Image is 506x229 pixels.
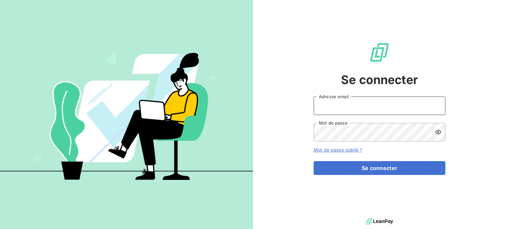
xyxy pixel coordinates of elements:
[314,147,362,153] a: Mot de passe oublié ?
[341,71,418,89] span: Se connecter
[314,161,445,175] button: Se connecter
[369,42,390,63] img: Logo LeanPay
[366,216,393,226] img: logo
[314,97,445,115] input: placeholder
